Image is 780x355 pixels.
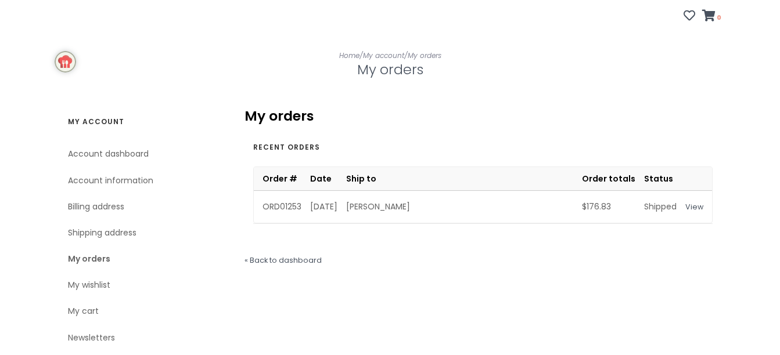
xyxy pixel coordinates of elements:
[68,141,216,167] a: Account dashboard
[339,50,360,60] a: Home
[702,11,721,23] a: 0
[245,108,721,125] div: My orders
[68,272,216,298] a: My wishlist
[253,141,320,154] strong: Recent orders
[310,173,332,184] span: Date
[644,173,673,184] span: Status
[245,252,322,269] a: Back to Dashboard
[68,220,216,246] a: Shipping address
[68,168,216,194] a: Account information
[644,201,677,212] span: Shipped
[363,50,404,60] a: My account
[68,194,216,220] a: Billing address
[337,191,573,223] td: [PERSON_NAME]
[582,173,635,184] span: Order totals
[68,298,216,324] a: My cart
[346,173,376,184] span: Ship to
[716,13,721,22] span: 0
[263,173,297,184] span: Order #
[582,201,611,212] span: $176.83
[68,115,124,128] strong: My account
[408,50,441,60] a: My orders
[253,223,713,235] nav: Pagination
[310,201,337,212] span: [DATE]
[685,202,703,212] a: View order
[263,201,301,212] span: ORD01253
[236,252,730,269] div: Actions
[68,325,216,351] a: Newsletters
[68,246,216,272] a: My orders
